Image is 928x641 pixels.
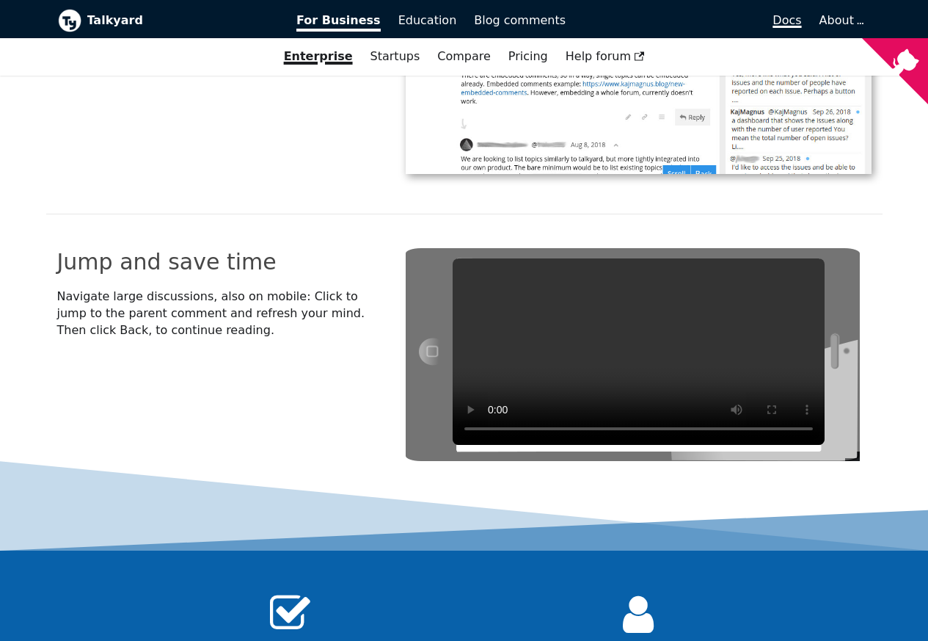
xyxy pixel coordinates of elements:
[87,11,277,30] b: Talkyard
[574,8,811,33] a: Docs
[58,9,81,32] img: Talkyard logo
[772,13,801,27] span: Docs
[275,44,362,69] a: Enterprise
[390,8,466,33] a: Education
[398,13,457,27] span: Education
[288,8,390,33] a: For Business
[57,248,384,276] h2: Jump and save time
[474,13,566,27] span: Blog comments
[566,49,645,63] span: Help forum
[296,13,381,32] span: For Business
[557,44,654,69] a: Help forum
[57,288,384,339] p: Navigate large discussions, also on mobile: Click to jump to the parent comment and refresh your ...
[500,44,557,69] a: Pricing
[465,8,574,33] a: Blog comments
[58,9,277,32] a: Talkyard logoTalkyard
[819,13,862,27] a: About
[362,44,429,69] a: Startups
[437,49,491,63] a: Compare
